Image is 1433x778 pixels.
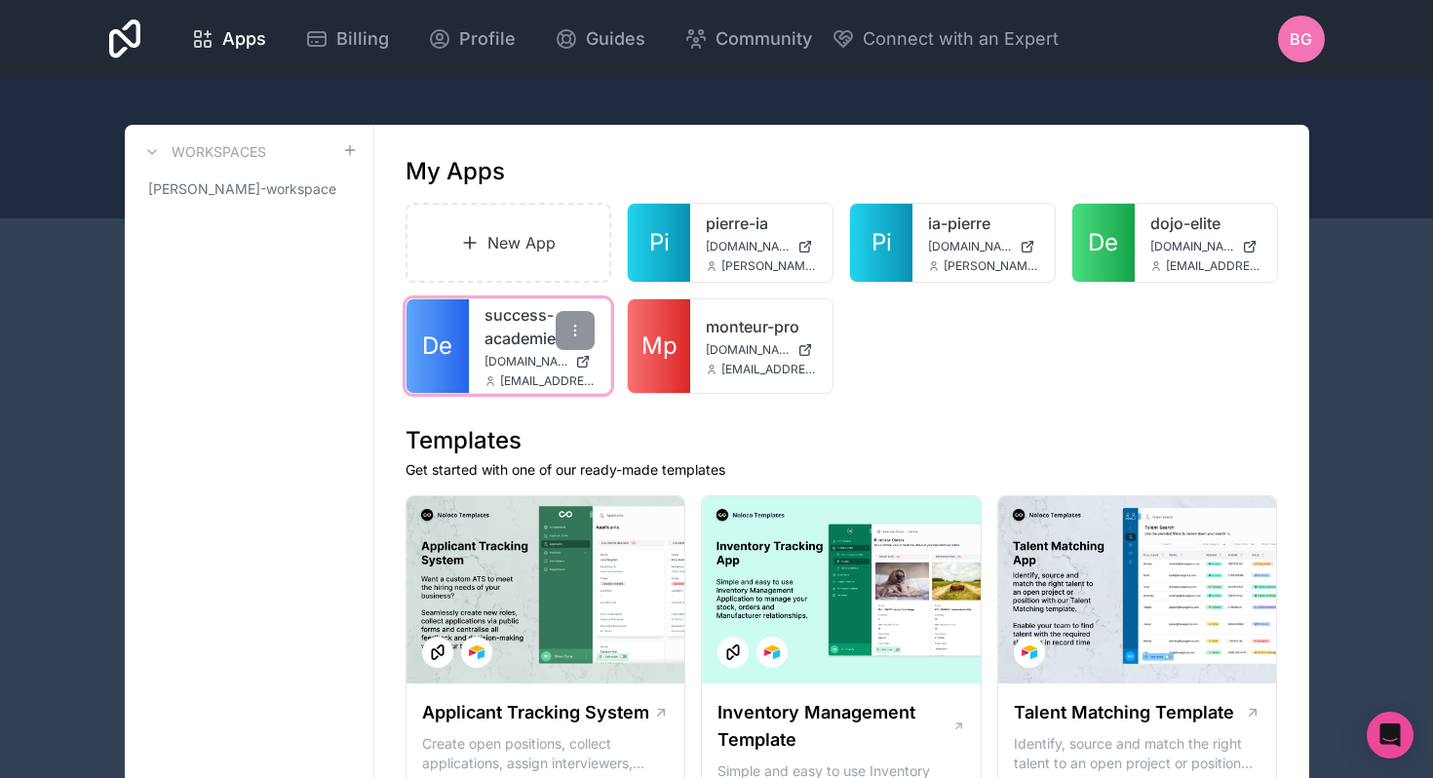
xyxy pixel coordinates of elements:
h1: Talent Matching Template [1014,699,1234,726]
img: Airtable Logo [469,644,484,660]
a: Pi [628,204,690,282]
span: BG [1290,27,1312,51]
span: [DOMAIN_NAME] [1150,239,1234,254]
span: [DOMAIN_NAME] [706,342,790,358]
span: Connect with an Expert [863,25,1059,53]
h1: My Apps [406,156,505,187]
a: Community [669,18,828,60]
a: Workspaces [140,140,266,164]
span: [DOMAIN_NAME] [928,239,1012,254]
a: Guides [539,18,661,60]
a: Mp [628,299,690,393]
span: Billing [336,25,389,53]
a: Pi [850,204,912,282]
a: Apps [175,18,282,60]
h1: Inventory Management Template [717,699,951,754]
a: ia-pierre [928,212,1039,235]
p: Create open positions, collect applications, assign interviewers, centralise candidate feedback a... [422,734,670,773]
a: [DOMAIN_NAME] [706,342,817,358]
h3: Workspaces [172,142,266,162]
span: [PERSON_NAME][EMAIL_ADDRESS][PERSON_NAME][DOMAIN_NAME] [721,258,817,274]
a: pierre-ia [706,212,817,235]
span: [EMAIL_ADDRESS][DOMAIN_NAME] [721,362,817,377]
p: Identify, source and match the right talent to an open project or position with our Talent Matchi... [1014,734,1261,773]
a: [DOMAIN_NAME] [484,354,596,370]
span: Apps [222,25,266,53]
a: De [1072,204,1135,282]
span: Community [716,25,812,53]
span: [PERSON_NAME]-workspace [148,179,336,199]
img: Airtable Logo [1022,644,1037,660]
a: [DOMAIN_NAME] [706,239,817,254]
a: [PERSON_NAME]-workspace [140,172,358,207]
span: [EMAIL_ADDRESS][DOMAIN_NAME] [500,373,596,389]
span: Pi [649,227,670,258]
a: monteur-pro [706,315,817,338]
span: Guides [586,25,645,53]
button: Connect with an Expert [832,25,1059,53]
a: dojo-elite [1150,212,1261,235]
span: Pi [871,227,892,258]
a: Billing [290,18,405,60]
span: [EMAIL_ADDRESS][DOMAIN_NAME] [1166,258,1261,274]
div: Open Intercom Messenger [1367,712,1414,759]
p: Get started with one of our ready-made templates [406,460,1278,480]
span: [DOMAIN_NAME] [484,354,568,370]
span: Mp [641,331,678,362]
span: De [1088,227,1118,258]
span: De [422,331,452,362]
a: Profile [412,18,531,60]
span: [DOMAIN_NAME] [706,239,790,254]
h1: Templates [406,425,1278,456]
a: [DOMAIN_NAME] [928,239,1039,254]
a: New App [406,203,612,283]
a: success-academie [484,303,596,350]
span: [PERSON_NAME][EMAIL_ADDRESS][PERSON_NAME][DOMAIN_NAME] [944,258,1039,274]
h1: Applicant Tracking System [422,699,649,726]
img: Airtable Logo [764,644,780,660]
span: Profile [459,25,516,53]
a: [DOMAIN_NAME] [1150,239,1261,254]
a: De [407,299,469,393]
